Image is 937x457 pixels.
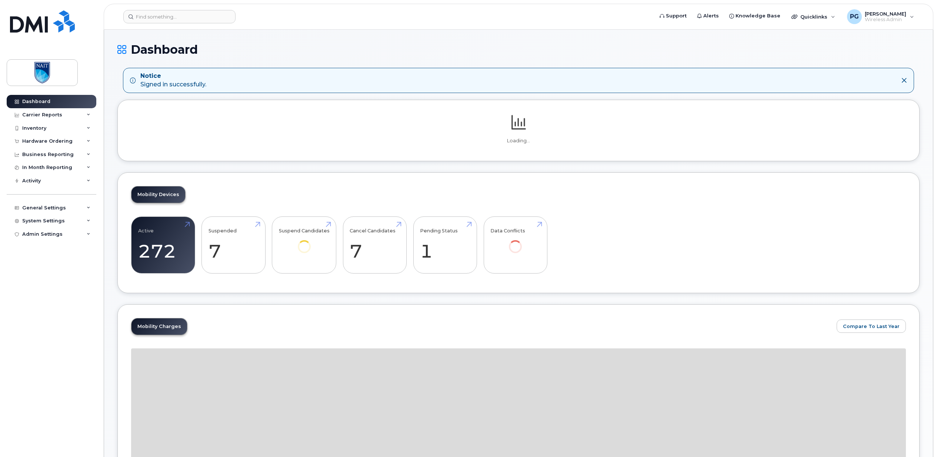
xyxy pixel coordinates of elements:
span: Compare To Last Year [843,323,900,330]
a: Suspended 7 [209,221,259,269]
div: Signed in successfully. [140,72,206,89]
a: Data Conflicts [490,221,540,263]
h1: Dashboard [117,43,920,56]
a: Suspend Candidates [279,221,330,263]
a: Mobility Charges [131,318,187,335]
a: Pending Status 1 [420,221,470,269]
strong: Notice [140,72,206,80]
a: Cancel Candidates 7 [350,221,400,269]
button: Compare To Last Year [837,319,906,333]
a: Mobility Devices [131,186,185,203]
a: Active 272 [138,221,188,269]
p: Loading... [131,138,906,144]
